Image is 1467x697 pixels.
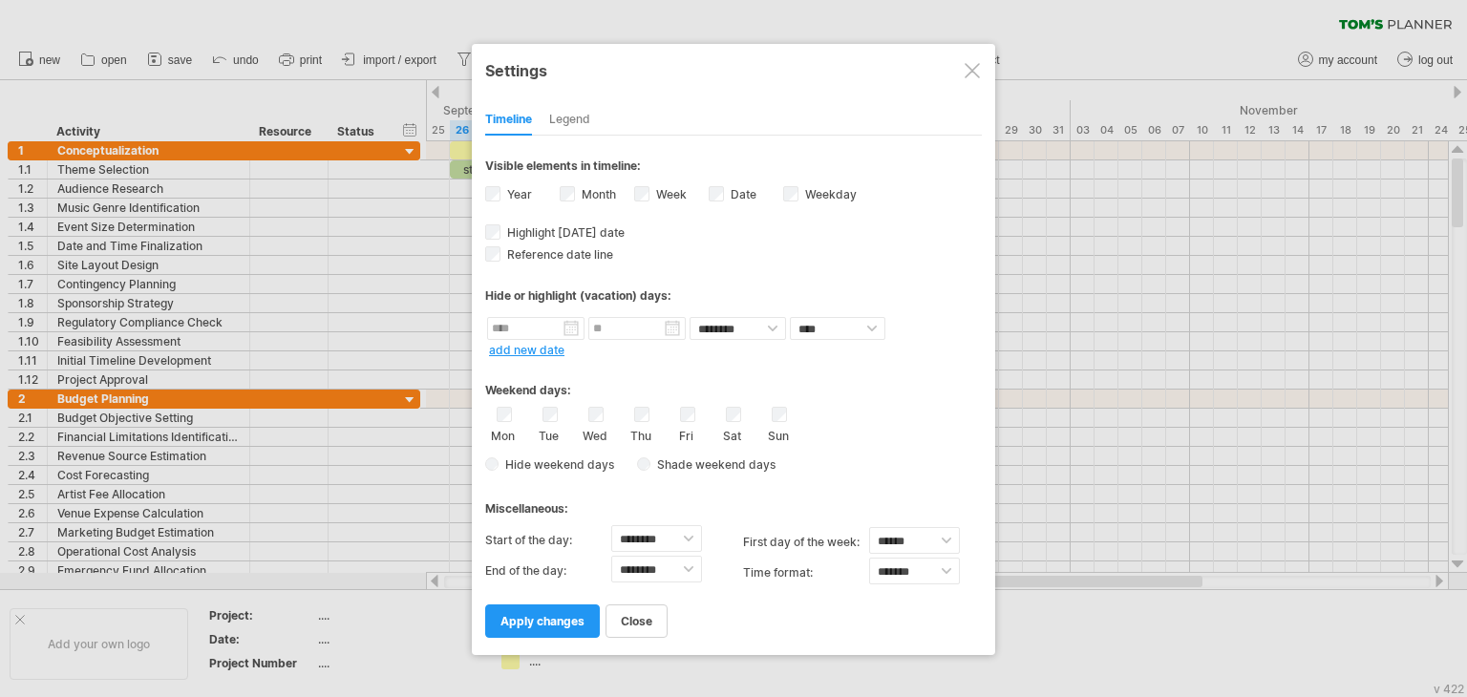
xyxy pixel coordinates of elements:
[606,604,668,638] a: close
[499,457,614,472] span: Hide weekend days
[503,187,532,201] label: Year
[503,225,625,240] span: Highlight [DATE] date
[583,425,606,443] label: Wed
[485,556,611,586] label: End of the day:
[727,187,756,201] label: Date
[766,425,790,443] label: Sun
[674,425,698,443] label: Fri
[485,288,982,303] div: Hide or highlight (vacation) days:
[485,525,611,556] label: Start of the day:
[743,527,869,558] label: first day of the week:
[500,614,585,628] span: apply changes
[485,158,982,179] div: Visible elements in timeline:
[720,425,744,443] label: Sat
[485,483,982,520] div: Miscellaneous:
[549,105,590,136] div: Legend
[621,614,652,628] span: close
[652,187,687,201] label: Week
[485,365,982,402] div: Weekend days:
[650,457,776,472] span: Shade weekend days
[485,53,982,87] div: Settings
[491,425,515,443] label: Mon
[489,343,564,357] a: add new date
[743,558,869,588] label: Time format:
[485,105,532,136] div: Timeline
[801,187,857,201] label: Weekday
[537,425,561,443] label: Tue
[485,604,600,638] a: apply changes
[578,187,616,201] label: Month
[503,247,613,262] span: Reference date line
[628,425,652,443] label: Thu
